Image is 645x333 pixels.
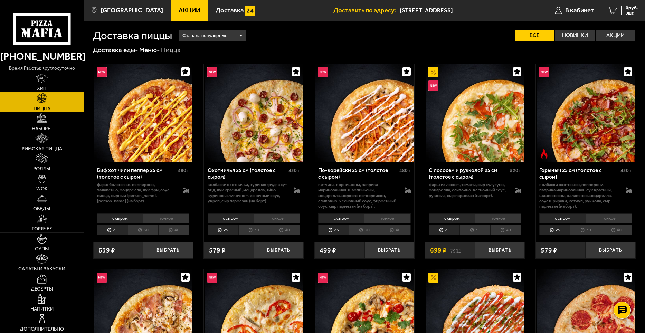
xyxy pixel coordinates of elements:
span: Хит [37,86,47,91]
li: 25 [208,225,238,236]
li: 30 [349,225,380,236]
label: Все [515,30,555,41]
span: Римская пицца [22,146,62,151]
li: с сыром [97,213,143,223]
li: 30 [238,225,269,236]
img: Охотничья 25 см (толстое с сыром) [205,64,303,162]
span: Десерты [31,286,53,291]
button: Выбрать [254,242,304,259]
li: 25 [97,225,128,236]
img: Биф хот чили пеппер 25 см (толстое с сыром) [94,64,192,162]
span: 639 ₽ [98,247,115,254]
li: тонкое [586,213,632,223]
li: 30 [459,225,490,236]
img: Новинка [207,67,217,77]
span: 579 ₽ [209,247,226,254]
li: 40 [269,225,300,236]
li: 40 [490,225,521,236]
span: Доставка [216,7,244,14]
span: WOK [36,186,48,191]
div: Охотничья 25 см (толстое с сыром) [208,167,287,180]
span: 579 ₽ [541,247,557,254]
span: Сначала популярные [182,29,227,42]
s: 799 ₽ [450,247,461,254]
span: Роллы [33,166,50,171]
li: 25 [318,225,349,236]
img: Острое блюдо [539,149,549,159]
p: колбаски Охотничьи, пепперони, паприка маринованная, лук красный, шампиньоны, халапеньо, моцарелл... [539,182,619,209]
img: 15daf4d41897b9f0e9f617042186c801.svg [245,6,255,16]
span: В кабинет [565,7,594,14]
li: тонкое [143,213,189,223]
input: Ваш адрес доставки [400,4,529,17]
span: Напитки [30,306,54,311]
span: Доставить по адресу: [333,7,400,14]
span: Салаты и закуски [18,266,65,271]
span: 430 г [288,168,300,173]
li: с сыром [208,213,254,223]
span: 699 ₽ [430,247,447,254]
a: НовинкаПо-корейски 25 см (толстое с сыром) [314,64,414,162]
p: ветчина, корнишоны, паприка маринованная, шампиньоны, моцарелла, морковь по-корейски, сливочно-че... [318,182,398,209]
li: 30 [128,225,159,236]
li: 40 [158,225,189,236]
img: Новинка [318,67,328,77]
span: 480 г [399,168,411,173]
img: Новинка [539,67,549,77]
a: НовинкаОстрое блюдоГорыныч 25 см (толстое с сыром) [536,64,636,162]
span: Обеды [33,206,50,211]
span: 499 ₽ [320,247,336,254]
div: Биф хот чили пеппер 25 см (толстое с сыром) [97,167,177,180]
li: 40 [380,225,411,236]
span: Супы [35,246,49,251]
span: 480 г [178,168,189,173]
img: Новинка [207,273,217,283]
span: 520 г [510,168,521,173]
a: НовинкаОхотничья 25 см (толстое с сыром) [204,64,304,162]
li: 25 [429,225,459,236]
button: Выбрать [586,242,636,259]
label: Акции [596,30,635,41]
span: Горячее [32,226,52,231]
h1: Доставка пиццы [93,30,172,41]
span: Дополнительно [20,326,64,331]
img: По-корейски 25 см (толстое с сыром) [315,64,414,162]
div: По-корейски 25 см (толстое с сыром) [318,167,398,180]
a: АкционныйНовинкаС лососем и рукколой 25 см (толстое с сыром) [425,64,525,162]
span: 430 г [620,168,632,173]
li: с сыром [429,213,475,223]
li: тонкое [475,213,521,223]
label: Новинки [555,30,595,41]
img: Новинка [97,67,107,77]
div: С лососем и рукколой 25 см (толстое с сыром) [429,167,508,180]
a: Доставка еды- [93,46,138,54]
button: Выбрать [364,242,415,259]
span: Пицца [34,106,50,111]
img: Горыныч 25 см (толстое с сыром) [537,64,635,162]
span: Наборы [32,126,52,131]
img: Новинка [318,273,328,283]
li: тонкое [254,213,300,223]
p: фарш болоньезе, пепперони, халапеньо, моцарелла, лук фри, соус-пицца, сырный [PERSON_NAME], [PERS... [97,182,177,203]
li: 25 [539,225,570,236]
img: Акционный [428,273,438,283]
button: Выбрать [143,242,193,259]
span: 0 шт. [626,11,638,15]
li: с сыром [318,213,364,223]
span: Акции [179,7,200,14]
a: НовинкаБиф хот чили пеппер 25 см (толстое с сыром) [93,64,193,162]
div: Пицца [161,46,181,54]
div: Горыныч 25 см (толстое с сыром) [539,167,619,180]
span: 0 руб. [626,6,638,10]
img: Акционный [428,67,438,77]
a: Меню- [139,46,160,54]
p: колбаски охотничьи, куриная грудка су-вид, лук красный, моцарелла, яйцо куриное, сливочно-чесночн... [208,182,287,203]
p: фарш из лосося, томаты, сыр сулугуни, моцарелла, сливочно-чесночный соус, руккола, сыр пармезан (... [429,182,508,198]
img: Новинка [97,273,107,283]
li: с сыром [539,213,585,223]
li: 40 [601,225,632,236]
li: тонкое [364,213,410,223]
span: [GEOGRAPHIC_DATA] [101,7,163,14]
li: 30 [570,225,601,236]
img: Новинка [428,80,438,91]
